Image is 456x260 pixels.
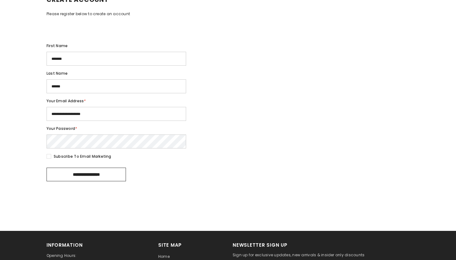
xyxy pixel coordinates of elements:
p: Sign up for exclusive updates, new arrivals & insider only discounts [233,252,372,258]
label: Subscribe to email marketing [47,153,409,160]
label: First name [47,42,409,49]
div: Please register below to create an account [47,11,409,17]
span: Home [158,254,170,259]
label: Your Password [47,125,409,132]
label: Last name [47,70,409,77]
iframe: Social Login [47,25,409,41]
h2: Site Map [158,242,223,249]
h2: Newsletter Sign Up [233,242,372,249]
label: Your Email Address [47,98,409,104]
